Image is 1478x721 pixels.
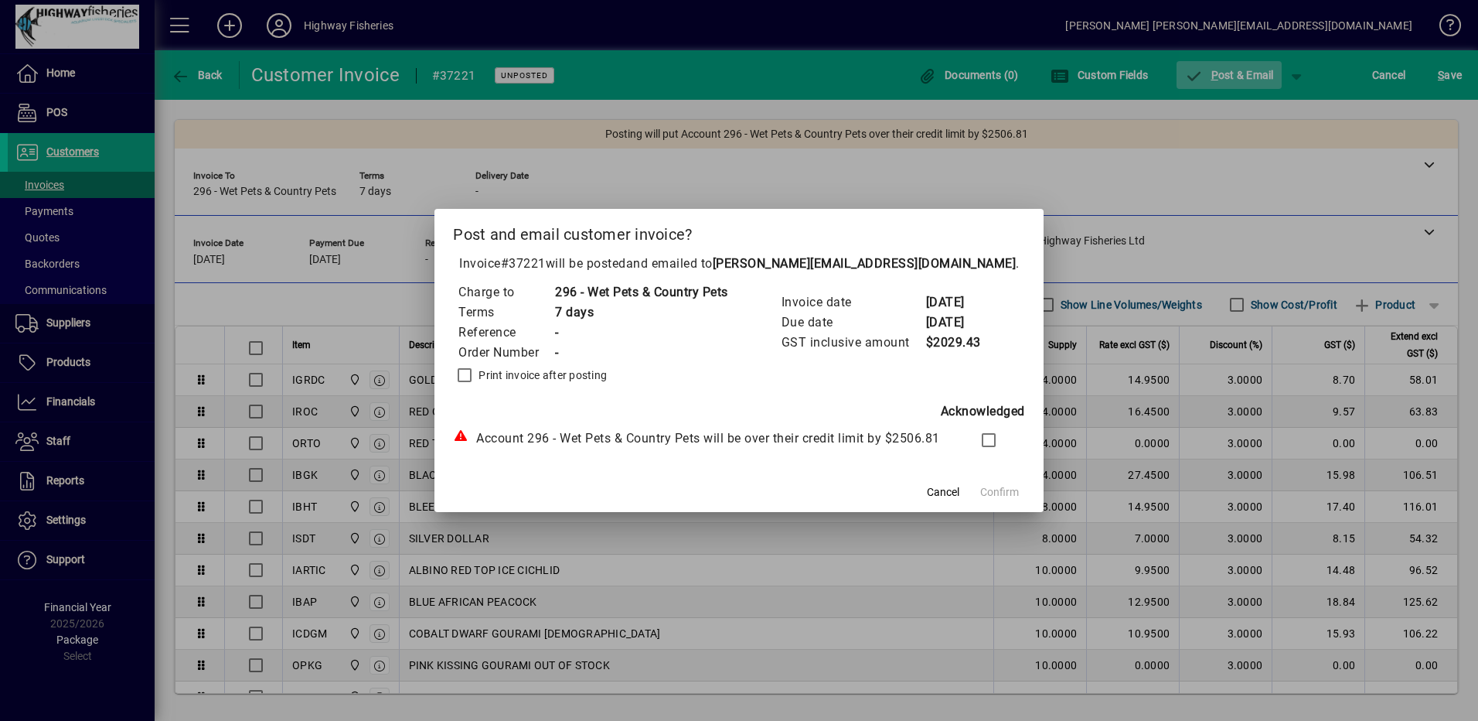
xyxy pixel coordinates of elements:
[453,402,1025,421] div: Acknowledged
[554,323,728,343] td: -
[434,209,1044,254] h2: Post and email customer invoice?
[475,367,607,383] label: Print invoice after posting
[781,292,925,313] td: Invoice date
[925,313,987,333] td: [DATE]
[927,484,959,501] span: Cancel
[918,478,968,506] button: Cancel
[781,313,925,333] td: Due date
[554,302,728,323] td: 7 days
[554,282,728,302] td: 296 - Wet Pets & Country Pets
[554,343,728,363] td: -
[501,256,546,271] span: #37221
[458,282,554,302] td: Charge to
[458,302,554,323] td: Terms
[781,333,925,353] td: GST inclusive amount
[458,343,554,363] td: Order Number
[713,256,1017,271] b: [PERSON_NAME][EMAIL_ADDRESS][DOMAIN_NAME]
[925,292,987,313] td: [DATE]
[626,256,1017,271] span: and emailed to
[925,333,987,353] td: $2029.43
[458,323,554,343] td: Reference
[453,429,951,448] div: Account 296 - Wet Pets & Country Pets will be over their credit limit by $2506.81
[453,255,1025,273] p: Invoice will be posted .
